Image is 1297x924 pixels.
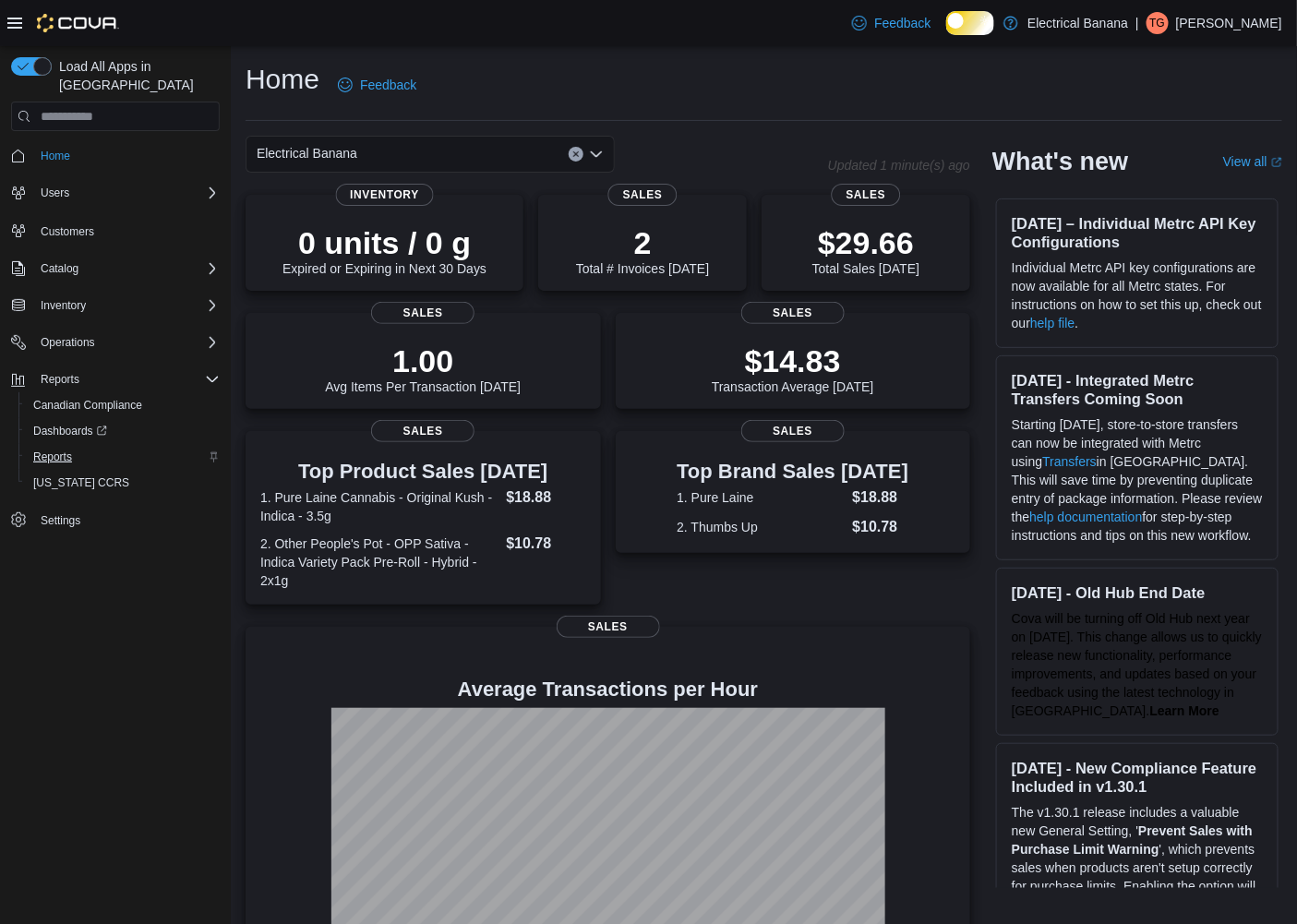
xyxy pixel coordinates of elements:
[41,261,78,276] span: Catalog
[852,516,908,538] dd: $10.78
[246,61,319,98] h1: Home
[1012,258,1263,332] p: Individual Metrc API key configurations are now available for all Metrc states. For instructions ...
[325,342,521,394] div: Avg Items Per Transaction [DATE]
[33,221,102,243] a: Customers
[257,142,357,164] span: Electrical Banana
[1223,154,1282,169] a: View allExternal link
[4,217,227,244] button: Customers
[4,180,227,206] button: Users
[26,420,220,442] span: Dashboards
[1147,12,1169,34] div: Ted Gzebb
[335,184,434,206] span: Inventory
[41,372,79,387] span: Reports
[1029,510,1142,524] a: help documentation
[33,368,220,390] span: Reports
[712,342,874,379] p: $14.83
[1012,415,1263,545] p: Starting [DATE], store-to-store transfers can now be integrated with Metrc using in [GEOGRAPHIC_D...
[33,331,220,354] span: Operations
[852,486,908,509] dd: $18.88
[26,446,79,468] a: Reports
[677,488,845,507] dt: 1. Pure Laine
[506,486,585,509] dd: $18.88
[26,420,114,442] a: Dashboards
[1135,12,1139,34] p: |
[33,258,220,280] span: Catalog
[33,219,220,242] span: Customers
[26,472,137,494] a: [US_STATE] CCRS
[41,224,94,239] span: Customers
[608,184,678,206] span: Sales
[1150,703,1219,718] a: Learn More
[33,331,102,354] button: Operations
[992,147,1128,176] h2: What's new
[33,294,93,317] button: Inventory
[18,470,227,496] button: [US_STATE] CCRS
[371,420,474,442] span: Sales
[11,135,220,582] nav: Complex example
[1012,583,1263,602] h3: [DATE] - Old Hub End Date
[506,533,585,555] dd: $10.78
[33,258,86,280] button: Catalog
[874,14,931,32] span: Feedback
[33,510,88,532] a: Settings
[1012,214,1263,251] h3: [DATE] – Individual Metrc API Key Configurations
[576,224,709,261] p: 2
[741,420,845,442] span: Sales
[828,158,970,173] p: Updated 1 minute(s) ago
[832,184,901,206] span: Sales
[18,392,227,418] button: Canadian Compliance
[1027,12,1128,34] p: Electrical Banana
[360,76,416,94] span: Feedback
[1150,12,1166,34] span: TG
[260,534,498,590] dt: 2. Other People's Pot - OPP Sativa - Indica Variety Pack Pre-Roll - Hybrid - 2x1g
[1042,454,1097,469] a: Transfers
[4,507,227,534] button: Settings
[52,57,220,94] span: Load All Apps in [GEOGRAPHIC_DATA]
[260,488,498,525] dt: 1. Pure Laine Cannabis - Original Kush - Indica - 3.5g
[33,424,107,438] span: Dashboards
[812,224,919,276] div: Total Sales [DATE]
[260,461,586,483] h3: Top Product Sales [DATE]
[41,186,69,200] span: Users
[712,342,874,394] div: Transaction Average [DATE]
[41,513,80,528] span: Settings
[677,518,845,536] dt: 2. Thumbs Up
[946,35,947,36] span: Dark Mode
[4,256,227,282] button: Catalog
[1030,316,1075,330] a: help file
[371,302,474,324] span: Sales
[4,330,227,355] button: Operations
[41,335,95,350] span: Operations
[33,144,220,167] span: Home
[946,11,995,35] input: Dark Mode
[4,293,227,318] button: Inventory
[33,368,87,390] button: Reports
[557,616,660,638] span: Sales
[33,182,220,204] span: Users
[18,444,227,470] button: Reports
[33,294,220,317] span: Inventory
[1271,157,1282,168] svg: External link
[1176,12,1282,34] p: [PERSON_NAME]
[33,509,220,532] span: Settings
[4,142,227,169] button: Home
[33,450,72,464] span: Reports
[325,342,521,379] p: 1.00
[26,446,220,468] span: Reports
[26,394,220,416] span: Canadian Compliance
[576,224,709,276] div: Total # Invoices [DATE]
[33,145,78,167] a: Home
[1012,759,1263,796] h3: [DATE] - New Compliance Feature Included in v1.30.1
[26,472,220,494] span: Washington CCRS
[589,147,604,162] button: Open list of options
[569,147,583,162] button: Clear input
[33,398,142,413] span: Canadian Compliance
[33,475,129,490] span: [US_STATE] CCRS
[37,14,119,32] img: Cova
[1012,371,1263,408] h3: [DATE] - Integrated Metrc Transfers Coming Soon
[33,182,77,204] button: Users
[26,394,150,416] a: Canadian Compliance
[812,224,919,261] p: $29.66
[282,224,486,261] p: 0 units / 0 g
